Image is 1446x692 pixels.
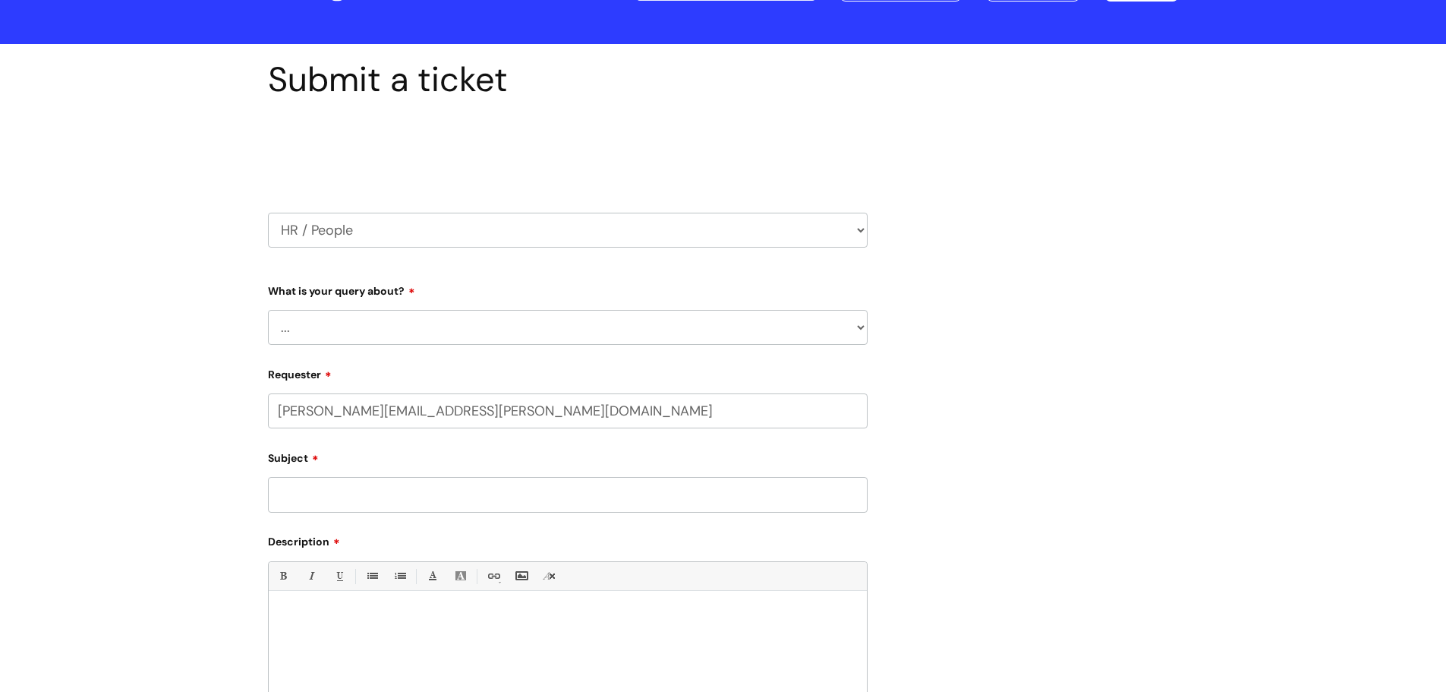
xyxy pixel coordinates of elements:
[390,567,409,586] a: 1. Ordered List (Ctrl-Shift-8)
[329,567,348,586] a: Underline(Ctrl-U)
[268,447,868,465] label: Subject
[268,135,868,163] h2: Select issue type
[268,530,868,548] label: Description
[273,567,292,586] a: Bold (Ctrl-B)
[268,280,868,298] label: What is your query about?
[301,567,320,586] a: Italic (Ctrl-I)
[484,567,502,586] a: Link
[268,363,868,381] label: Requester
[540,567,559,586] a: Remove formatting (Ctrl-\)
[268,59,868,100] h1: Submit a ticket
[451,567,470,586] a: Back Color
[423,567,442,586] a: Font Color
[268,393,868,428] input: Email
[362,567,381,586] a: • Unordered List (Ctrl-Shift-7)
[512,567,531,586] a: Insert Image...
